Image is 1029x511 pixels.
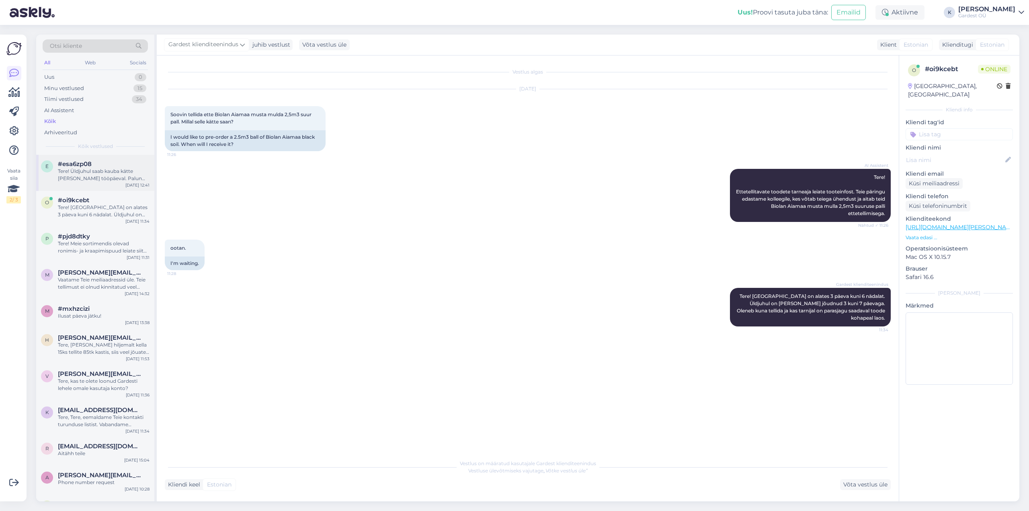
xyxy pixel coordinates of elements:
div: Klient [877,41,897,49]
div: juhib vestlust [249,41,290,49]
div: [DATE] 11:34 [125,428,150,434]
div: Aitähh teile [58,450,150,457]
span: 11:34 [858,327,888,333]
span: vivian.klim@gmail.com [58,370,141,378]
div: Socials [128,57,148,68]
div: [DATE] 13:38 [125,320,150,326]
p: Kliendi nimi [906,144,1013,152]
p: Operatsioonisüsteem [906,244,1013,253]
span: Nähtud ✓ 11:26 [858,222,888,228]
span: Vestluse ülevõtmiseks vajutage [468,468,588,474]
span: Online [978,65,1011,74]
span: rando_too@hotmail.com [58,443,141,450]
span: #esa6zp08 [58,160,92,168]
p: Vaata edasi ... [906,234,1013,241]
span: r [45,445,49,451]
a: [URL][DOMAIN_NAME][PERSON_NAME] [906,224,1017,231]
div: 2 / 3 [6,196,21,203]
div: Kliendi keel [165,480,200,489]
span: h [45,337,49,343]
div: Uus [44,73,54,81]
p: Safari 16.6 [906,273,1013,281]
span: Vestlus on määratud kasutajale Gardest klienditeenindus [460,460,596,466]
div: 15 [133,84,146,92]
span: e [45,163,49,169]
span: #ol7h286c [58,501,90,508]
p: Kliendi email [906,170,1013,178]
div: Vestlus algas [165,68,891,76]
span: m [45,272,49,278]
span: p [45,236,49,242]
div: Klienditugi [939,41,973,49]
div: Kliendi info [906,106,1013,113]
div: Web [83,57,97,68]
div: [PERSON_NAME] [958,6,1015,12]
p: Mac OS X 10.15.7 [906,253,1013,261]
span: a [45,474,49,480]
div: Kõik [44,117,56,125]
div: All [43,57,52,68]
span: o [912,67,916,73]
span: Estonian [980,41,1004,49]
div: Tere! [GEOGRAPHIC_DATA] on alates 3 päeva kuni 6 nädalat. Üldjuhul on [PERSON_NAME] jõudnud 3 kun... [58,204,150,218]
div: [DATE] 11:34 [125,218,150,224]
span: ootan. [170,245,186,251]
input: Lisa tag [906,128,1013,140]
div: [DATE] 12:41 [125,182,150,188]
div: [DATE] 14:32 [125,291,150,297]
div: I'm waiting. [165,257,205,270]
p: Kliendi telefon [906,192,1013,201]
div: [PERSON_NAME] [906,289,1013,297]
span: Gardest klienditeenindus [168,40,238,49]
span: Soovin tellida ette Biolan Aiamaa musta mulda 2,5m3 suur pall. Millal selle kätte saan? [170,111,313,125]
div: Vaata siia [6,167,21,203]
a: [PERSON_NAME]Gardest OÜ [958,6,1024,19]
span: k [45,409,49,415]
span: m [45,308,49,314]
div: 0 [135,73,146,81]
div: 34 [132,95,146,103]
span: 11:26 [167,152,197,158]
div: Gardest OÜ [958,12,1015,19]
span: Tere! [GEOGRAPHIC_DATA] on alates 3 päeva kuni 6 nädalat. Üldjuhul on [PERSON_NAME] jõudnud 3 kun... [737,293,886,321]
div: Tere, [PERSON_NAME] hiljemalt kella 15ks tellite 85tk kastis, siis veel jõuate. Esitege tellimus ... [58,341,150,356]
div: [DATE] 10:28 [125,486,150,492]
div: Phone number request [58,479,150,486]
p: Märkmed [906,302,1013,310]
p: Kliendi tag'id [906,118,1013,127]
div: Võta vestlus üle [840,479,891,490]
input: Lisa nimi [906,156,1004,164]
span: o [45,199,49,205]
span: #pjd8dtky [58,233,90,240]
span: merita.soome@mail.ee [58,269,141,276]
div: [GEOGRAPHIC_DATA], [GEOGRAPHIC_DATA] [908,82,997,99]
div: AI Assistent [44,107,74,115]
span: #oi9kcebt [58,197,89,204]
div: Tere, kas te olete loonud Gardesti lehele omale kasutaja konto? [58,378,150,392]
span: #mxhzcizi [58,305,90,312]
div: Küsi telefoninumbrit [906,201,970,211]
div: [DATE] [165,85,891,92]
span: Kõik vestlused [78,143,113,150]
div: Tere! Meie sortimendis olevad ronimis- ja kraapimispuud leiate siit [URL][DOMAIN_NAME] [58,240,150,254]
span: Gardest klienditeenindus [836,281,888,287]
img: Askly Logo [6,41,22,56]
span: helen.stimmer@gmail.com [58,334,141,341]
div: [DATE] 11:53 [126,356,150,362]
div: Arhiveeritud [44,129,77,137]
span: v [45,373,49,379]
div: Tere! Üldjuhul saab kauba kätte [PERSON_NAME] tööpäeval. Palun oota kindlasti e-kirja, et tellimu... [58,168,150,182]
p: Klienditeekond [906,215,1013,223]
button: Emailid [831,5,866,20]
span: 11:28 [167,271,197,277]
div: # oi9kcebt [925,64,978,74]
div: Ilusat päeva jätku! [58,312,150,320]
span: Estonian [904,41,928,49]
div: Aktiivne [875,5,924,20]
div: [DATE] 11:36 [126,392,150,398]
span: Otsi kliente [50,42,82,50]
span: AI Assistent [858,162,888,168]
div: [DATE] 11:31 [127,254,150,261]
div: Küsi meiliaadressi [906,178,963,189]
div: Vaatame Teie meiliaadressid üle. Teie tellimust ei olnud kinnitatud veel kuna pidime [PERSON_NAME... [58,276,150,291]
